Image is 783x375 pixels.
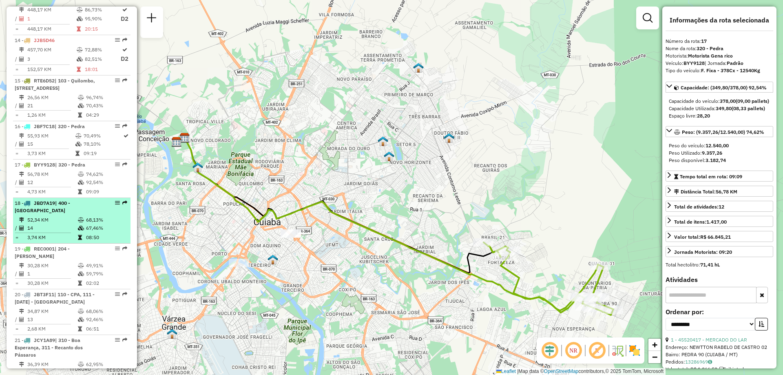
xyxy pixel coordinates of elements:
[671,337,747,343] a: 1 - 45520417 - MERCADO DO LAR
[19,217,24,222] i: Distância Total
[84,46,120,54] td: 72,88%
[86,178,127,186] td: 92,54%
[78,281,82,286] i: Tempo total em rota
[700,234,731,240] strong: R$ 66.845,21
[122,162,127,167] em: Rota exportada
[19,133,24,138] i: Distância Total
[15,279,19,287] td: =
[115,246,120,251] em: Opções
[27,279,77,287] td: 30,28 KM
[15,188,19,196] td: =
[77,57,83,62] i: % de utilização da cubagem
[719,204,724,210] strong: 12
[666,38,773,45] div: Número da rota:
[27,14,76,24] td: 1
[27,46,76,54] td: 457,70 KM
[727,60,743,66] strong: Padrão
[27,188,77,196] td: 4,73 KM
[19,142,24,146] i: Total de Atividades
[15,291,95,305] span: 20 -
[167,328,177,339] img: 109 UDC Light Várzea Grande
[15,78,95,91] span: 15 -
[27,325,77,333] td: 2,68 KM
[15,246,70,259] span: 19 -
[666,276,773,284] h4: Atividades
[27,149,75,158] td: 3,73 KM
[86,102,127,110] td: 70,43%
[19,309,24,314] i: Distância Total
[268,254,278,265] img: WCL Centro Sul I
[122,200,127,205] em: Rota exportada
[84,25,120,33] td: 20:15
[34,37,55,43] span: JJB5D46
[78,309,84,314] i: % de utilização do peso
[564,341,583,360] span: Ocultar NR
[122,38,127,42] em: Rota exportada
[27,6,76,14] td: 448,17 KM
[706,157,726,163] strong: 3.182,74
[192,162,203,173] img: Cuiabá FAD
[281,230,301,238] div: Atividade não roteirizada - GNR ROMERO COMERCIO
[587,341,607,360] span: Exibir rótulo
[115,124,120,129] em: Opções
[19,317,24,322] i: Total de Atividades
[611,344,624,357] img: Fluxo de ruas
[15,162,85,168] span: 17 -
[27,65,76,73] td: 152,57 KM
[281,229,301,237] div: Atividade não roteirizada - GNR ROMERO COMERCIO
[674,218,727,226] div: Total de itens:
[697,45,723,51] strong: 320 - Pedra
[86,216,127,224] td: 68,13%
[78,226,84,231] i: % de utilização da cubagem
[115,78,120,83] em: Opções
[115,162,120,167] em: Opções
[83,149,123,158] td: 09:19
[19,95,24,100] i: Distância Total
[86,262,127,270] td: 49,91%
[122,292,127,297] em: Rota exportada
[716,105,732,111] strong: 349,80
[122,78,127,83] em: Rota exportada
[674,249,732,256] div: Jornada Motorista: 09:20
[78,189,82,194] i: Tempo total em rota
[27,111,77,119] td: 1,26 KM
[666,231,773,242] a: Valor total:R$ 66.845,21
[15,178,19,186] td: /
[144,10,160,28] a: Nova sessão e pesquisa
[27,307,77,315] td: 34,87 KM
[27,54,76,64] td: 3
[700,262,720,268] strong: 71,41 hL
[122,246,127,251] em: Rota exportada
[122,124,127,129] em: Rota exportada
[384,151,394,162] img: WCL Morada da Serra
[15,65,19,73] td: =
[27,315,77,324] td: 13
[15,337,83,358] span: | 310 - Boa Esperança, 311 - Recanto dos Pássaros
[122,47,127,52] i: Rota otimizada
[674,233,731,241] div: Valor total:
[27,93,77,102] td: 26,56 KM
[78,326,82,331] i: Tempo total em rota
[84,54,120,64] td: 82,51%
[666,246,773,257] a: Jornada Motorista: 09:20
[720,98,736,104] strong: 378,00
[666,16,773,24] h4: Informações da rota selecionada
[708,359,712,364] i: Observações
[27,132,75,140] td: 55,93 KM
[86,279,127,287] td: 02:02
[15,233,19,242] td: =
[681,84,767,91] span: Capacidade: (349,80/378,00) 92,54%
[494,368,666,375] div: Map data © contributors,© 2025 TomTom, Microsoft
[19,180,24,185] i: Total de Atividades
[77,16,83,21] i: % de utilização da cubagem
[716,189,737,195] span: 56,78 KM
[19,57,24,62] i: Total de Atividades
[27,233,77,242] td: 3,74 KM
[34,200,55,206] span: JBD7A19
[666,307,773,317] label: Ordenar por:
[669,149,770,157] div: Peso Utilizado:
[83,140,123,148] td: 78,10%
[652,339,657,350] span: +
[78,180,84,185] i: % de utilização da cubagem
[15,149,19,158] td: =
